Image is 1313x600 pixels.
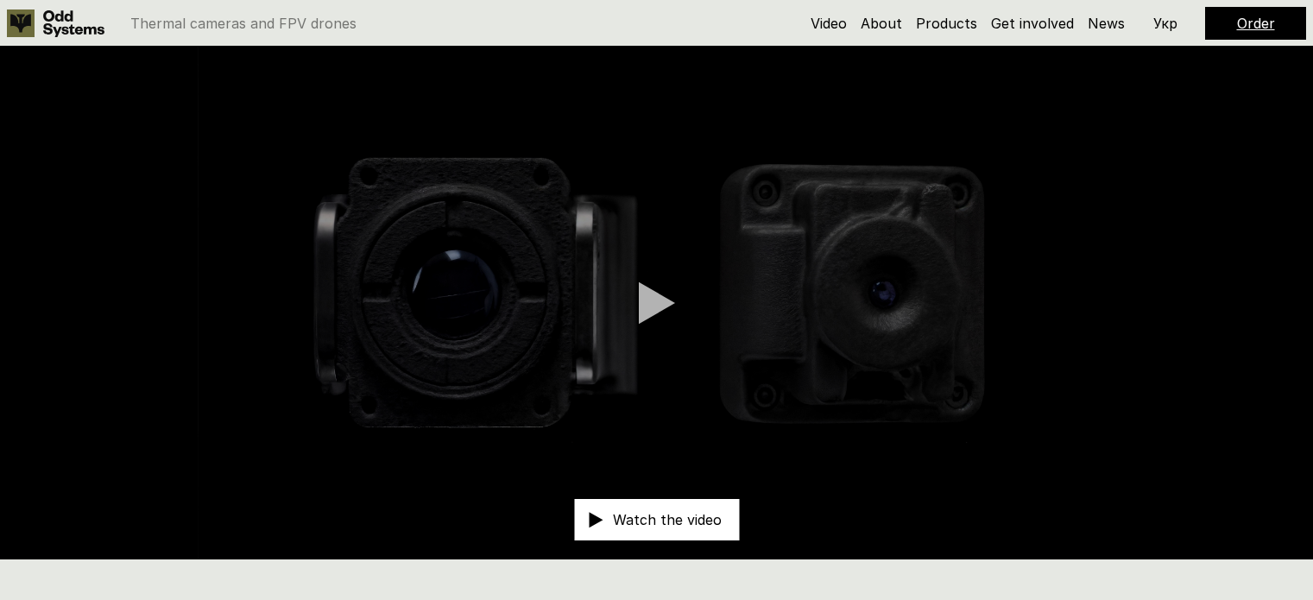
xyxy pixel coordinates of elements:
[130,16,357,30] p: Thermal cameras and FPV drones
[1088,15,1125,32] a: News
[811,15,847,32] a: Video
[1153,16,1177,30] p: Укр
[991,15,1074,32] a: Get involved
[613,513,722,527] p: Watch the video
[916,15,977,32] a: Products
[1237,15,1275,32] a: Order
[861,15,902,32] a: About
